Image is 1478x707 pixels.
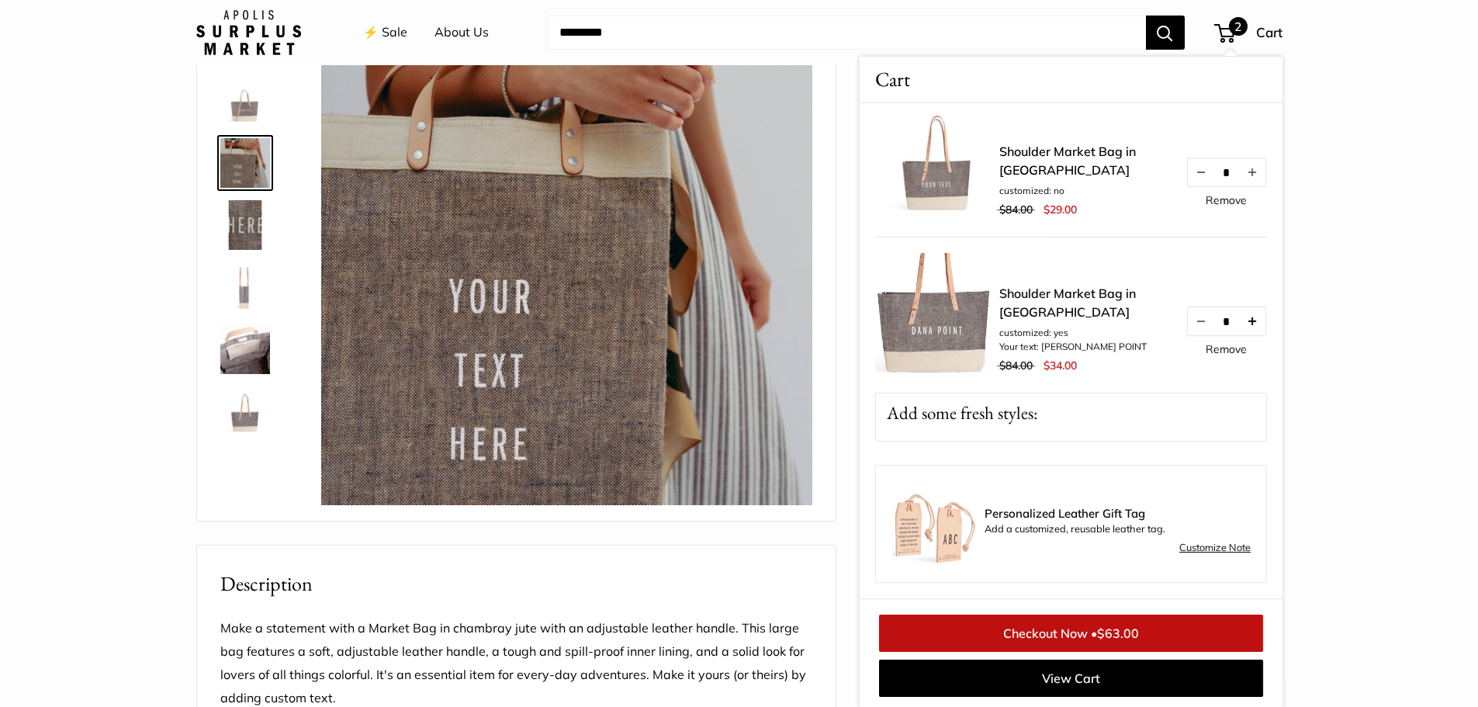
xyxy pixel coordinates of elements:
img: description_Our first Chambray Shoulder Market Bag [875,97,999,221]
a: Checkout Now •$63.00 [879,615,1263,652]
a: Shoulder Market Bag in [GEOGRAPHIC_DATA] [999,284,1170,321]
p: Add some fresh styles: [876,393,1266,433]
a: About Us [434,21,489,44]
span: 2 [1229,17,1248,36]
img: description_A close up of our first Chambray Jute Bag [220,200,270,250]
input: Quantity [1213,165,1238,178]
img: Apolis: Surplus Market [196,10,301,55]
img: Luggage Tag [891,481,977,567]
a: View Cart [879,660,1263,697]
span: Cart [1256,24,1282,40]
a: ⚡️ Sale [363,21,407,44]
span: Cart [875,64,910,95]
button: Decrease quantity by 1 [1187,307,1213,335]
button: Increase quantity by 1 [1238,158,1265,186]
span: $29.00 [1043,203,1076,217]
a: Shoulder Market Bag in Chambray [217,383,273,439]
a: Shoulder Market Bag in Chambray [217,321,273,377]
li: Your text: [PERSON_NAME] POINT [999,340,1170,354]
a: Remove [1206,195,1247,206]
a: 2 Cart [1216,20,1282,45]
li: customized: no [999,184,1170,198]
span: $84.00 [999,359,1033,373]
img: Shoulder Market Bag in Chambray [220,324,270,374]
a: description_Adjustable soft leather handle [217,73,273,129]
a: Shoulder Market Bag in [GEOGRAPHIC_DATA] [999,142,1170,179]
input: Quantity [1213,314,1238,328]
button: Search [1146,16,1185,50]
button: Decrease quantity by 1 [1187,158,1213,186]
input: Search... [547,16,1146,50]
img: description_Adjustable soft leather handle [220,76,270,126]
a: description_Classic Chambray on the Original Market Bag for the first time. [217,135,273,191]
li: customized: yes [999,326,1170,340]
h2: Description [220,569,812,599]
span: Personalized Leather Gift Tag [985,508,1251,520]
img: description_Side view of the Shoulder Market Bag [220,262,270,312]
span: $84.00 [999,203,1033,217]
img: description_Classic Chambray on the Original Market Bag for the first time. [321,14,812,505]
a: description_Side view of the Shoulder Market Bag [217,259,273,315]
a: Remove [1206,344,1247,355]
a: description_A close up of our first Chambray Jute Bag [217,197,273,253]
span: $34.00 [1043,359,1076,373]
span: $63.00 [1097,626,1139,641]
img: description_Our first Chambray Shoulder Market Bag [875,253,999,377]
div: Add a customized, reusable leather tag. [985,508,1251,539]
a: Customize Note [1179,539,1251,557]
img: Shoulder Market Bag in Chambray [220,386,270,436]
img: description_Classic Chambray on the Original Market Bag for the first time. [220,138,270,188]
button: Increase quantity by 1 [1238,307,1265,335]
